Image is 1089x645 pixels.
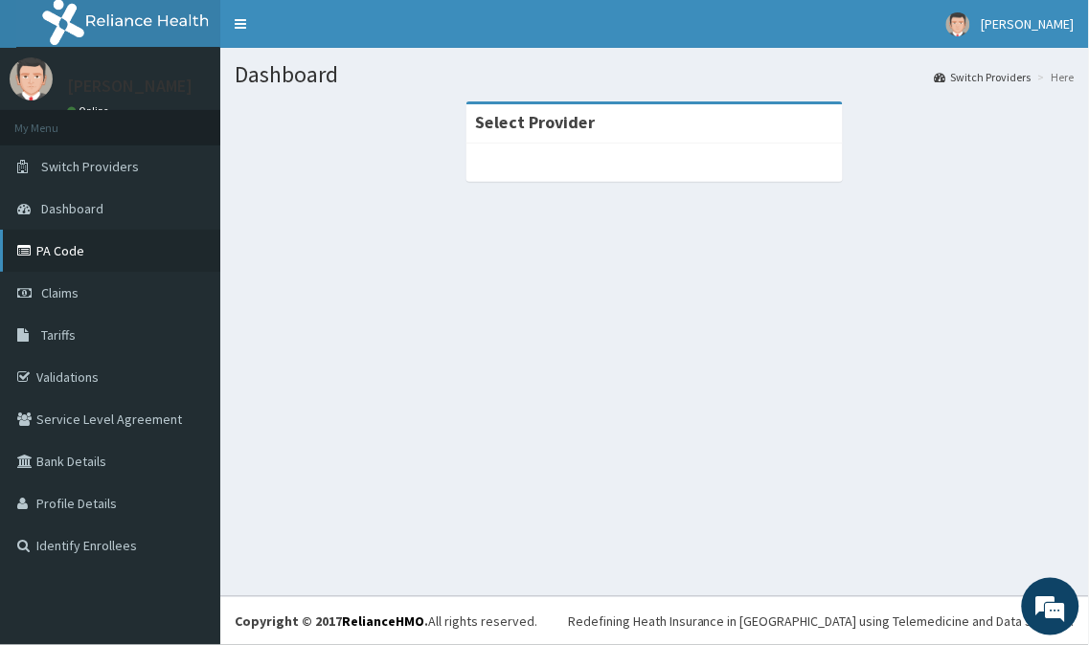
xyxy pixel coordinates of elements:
[41,158,139,175] span: Switch Providers
[10,57,53,100] img: User Image
[935,69,1032,85] a: Switch Providers
[41,326,76,344] span: Tariffs
[41,284,79,301] span: Claims
[342,612,424,630] a: RelianceHMO
[220,596,1089,645] footer: All rights reserved.
[476,111,596,133] strong: Select Provider
[1033,69,1075,85] li: Here
[982,15,1075,33] span: [PERSON_NAME]
[67,104,113,118] a: Online
[235,62,1075,87] h1: Dashboard
[67,78,193,95] p: [PERSON_NAME]
[946,12,970,36] img: User Image
[235,612,428,630] strong: Copyright © 2017 .
[41,200,103,217] span: Dashboard
[568,612,1075,631] div: Redefining Heath Insurance in [GEOGRAPHIC_DATA] using Telemedicine and Data Science!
